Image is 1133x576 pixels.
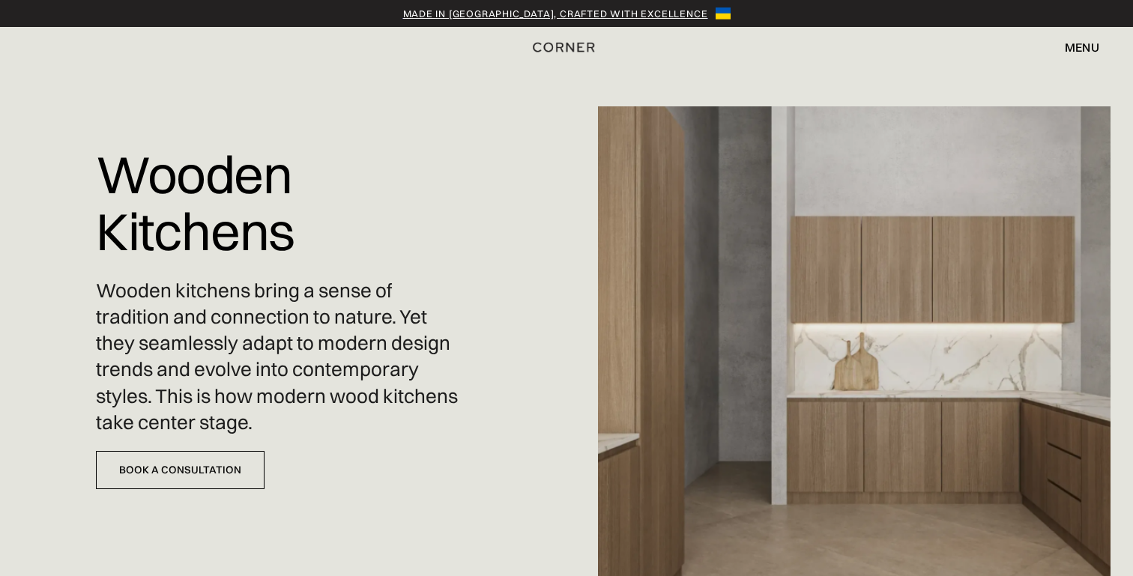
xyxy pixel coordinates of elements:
[96,278,462,436] p: Wooden kitchens bring a sense of tradition and connection to nature. Yet they seamlessly adapt to...
[1050,34,1099,60] div: menu
[96,451,265,489] a: Book a Consultation
[96,135,462,270] h1: Wooden Kitchens
[403,6,708,21] a: Made in [GEOGRAPHIC_DATA], crafted with excellence
[523,37,609,57] a: home
[1065,41,1099,53] div: menu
